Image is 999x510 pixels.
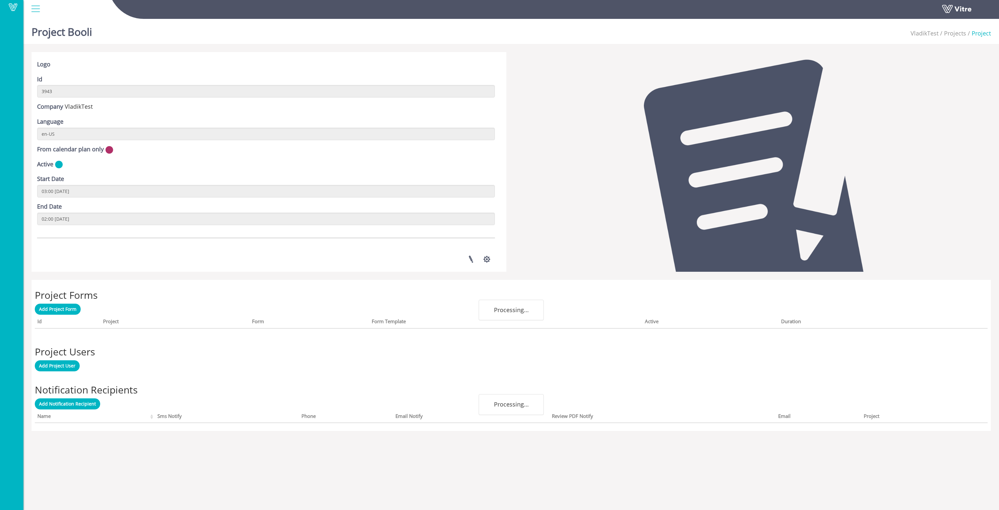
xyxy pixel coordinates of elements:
[35,290,988,300] h2: Project Forms
[779,316,952,329] th: Duration
[249,316,369,329] th: Form
[369,316,642,329] th: Form Template
[911,29,939,37] span: 205
[35,304,81,315] a: Add Project Form
[35,411,155,423] th: Name
[65,103,93,110] span: 205
[37,202,62,211] label: End Date
[35,360,80,371] a: Add Project User
[944,29,966,37] a: Projects
[39,401,96,407] span: Add Notification Recipient
[37,117,63,126] label: Language
[479,394,544,415] div: Processing...
[861,411,963,423] th: Project
[299,411,393,423] th: Phone
[35,384,988,395] h2: Notification Recipients
[35,346,988,357] h2: Project Users
[155,411,299,423] th: Sms Notify
[55,160,63,169] img: yes
[37,175,64,183] label: Start Date
[549,411,776,423] th: Review PDF Notify
[479,300,544,321] div: Processing...
[393,411,549,423] th: Email Notify
[37,60,50,69] label: Logo
[105,146,113,154] img: no
[100,316,250,329] th: Project
[37,160,53,169] label: Active
[642,316,779,329] th: Active
[966,29,991,38] li: Project
[39,363,75,369] span: Add Project User
[37,145,104,154] label: From calendar plan only
[39,306,76,312] span: Add Project Form
[776,411,861,423] th: Email
[37,103,63,111] label: Company
[35,398,100,409] a: Add Notification Recipient
[37,75,42,84] label: Id
[32,16,92,44] h1: Project Booli
[35,316,100,329] th: Id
